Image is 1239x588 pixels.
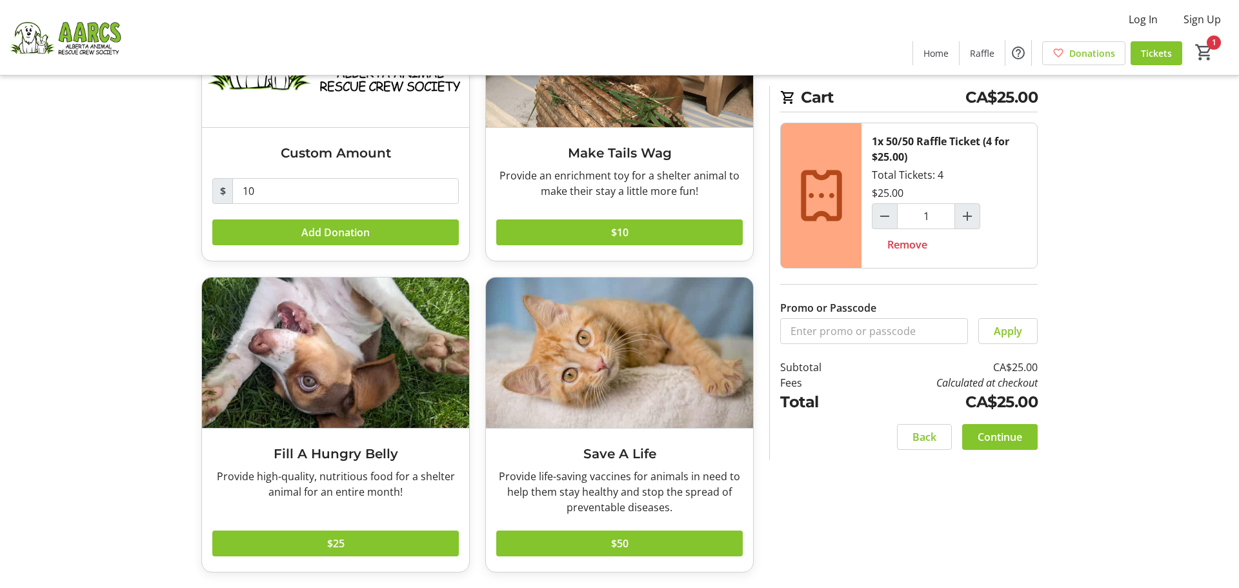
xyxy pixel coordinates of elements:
[872,134,1027,165] div: 1x 50/50 Raffle Ticket (4 for $25.00)
[1141,46,1172,60] span: Tickets
[994,323,1022,339] span: Apply
[887,237,927,252] span: Remove
[780,300,876,316] label: Promo or Passcode
[872,232,943,258] button: Remove
[960,41,1005,65] a: Raffle
[212,469,459,500] div: Provide high-quality, nutritious food for a shelter animal for an entire month!
[496,531,743,556] button: $50
[1131,41,1182,65] a: Tickets
[212,531,459,556] button: $25
[1184,12,1221,27] span: Sign Up
[611,536,629,551] span: $50
[897,424,952,450] button: Back
[965,86,1038,109] span: CA$25.00
[1193,41,1216,64] button: Cart
[327,536,345,551] span: $25
[232,178,459,204] input: Donation Amount
[897,203,955,229] input: 50/50 Raffle Ticket (4 for $25.00) Quantity
[212,219,459,245] button: Add Donation
[1005,40,1031,66] button: Help
[780,375,855,390] td: Fees
[496,143,743,163] h3: Make Tails Wag
[912,429,936,445] span: Back
[855,360,1038,375] td: CA$25.00
[611,225,629,240] span: $10
[962,424,1038,450] button: Continue
[496,168,743,199] div: Provide an enrichment toy for a shelter animal to make their stay a little more fun!
[202,278,469,428] img: Fill A Hungry Belly
[913,41,959,65] a: Home
[861,123,1037,268] div: Total Tickets: 4
[212,178,233,204] span: $
[1118,9,1168,30] button: Log In
[1129,12,1158,27] span: Log In
[496,444,743,463] h3: Save A Life
[496,219,743,245] button: $10
[212,143,459,163] h3: Custom Amount
[970,46,994,60] span: Raffle
[301,225,370,240] span: Add Donation
[1069,46,1115,60] span: Donations
[212,444,459,463] h3: Fill A Hungry Belly
[1173,9,1231,30] button: Sign Up
[780,86,1038,112] h2: Cart
[978,318,1038,344] button: Apply
[780,390,855,414] td: Total
[978,429,1022,445] span: Continue
[486,278,753,428] img: Save A Life
[855,375,1038,390] td: Calculated at checkout
[855,390,1038,414] td: CA$25.00
[955,204,980,228] button: Increment by one
[496,469,743,515] div: Provide life-saving vaccines for animals in need to help them stay healthy and stop the spread of...
[872,204,897,228] button: Decrement by one
[8,5,123,70] img: Alberta Animal Rescue Crew Society's Logo
[780,360,855,375] td: Subtotal
[872,185,903,201] div: $25.00
[923,46,949,60] span: Home
[780,318,968,344] input: Enter promo or passcode
[1042,41,1125,65] a: Donations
